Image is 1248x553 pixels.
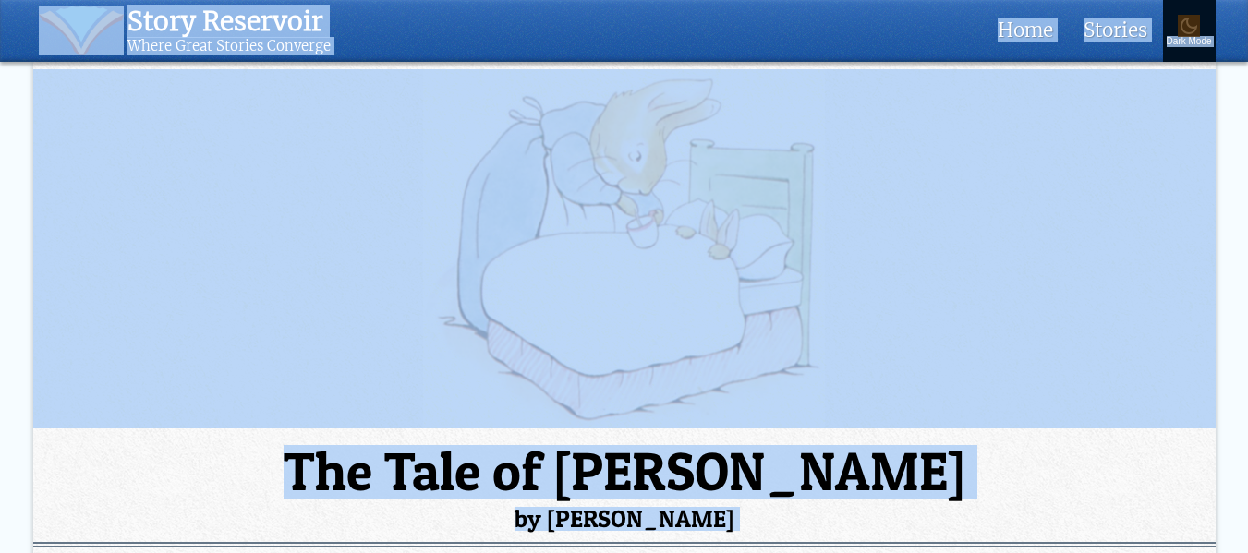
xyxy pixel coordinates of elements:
[1167,37,1212,47] div: Dark Mode
[39,6,125,55] img: icon of book with waver spilling out.
[33,69,1216,428] img: Peter Rabbit Read Online.
[127,6,331,38] div: Story Reservoir
[33,507,1216,531] small: by [PERSON_NAME]
[1178,15,1200,37] img: Turn On Dark Mode
[127,38,331,55] div: Where Great Stories Converge
[33,445,1216,530] h1: The Tale of [PERSON_NAME]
